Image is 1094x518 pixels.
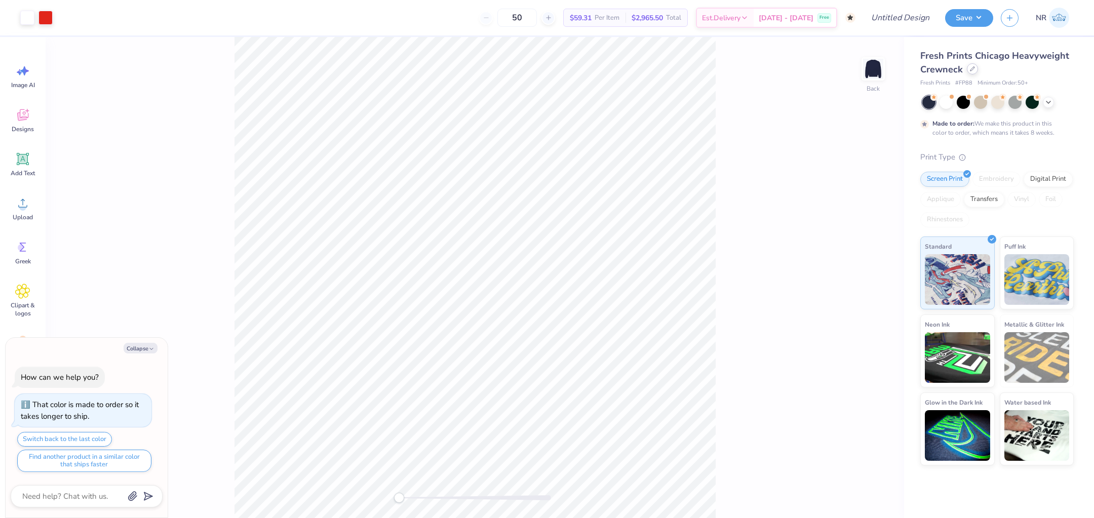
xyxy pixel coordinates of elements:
[920,212,969,227] div: Rhinestones
[945,9,993,27] button: Save
[1007,192,1036,207] div: Vinyl
[925,397,983,408] span: Glow in the Dark Ink
[925,410,990,461] img: Glow in the Dark Ink
[12,125,34,133] span: Designs
[1024,172,1073,187] div: Digital Print
[666,13,681,23] span: Total
[1004,319,1064,330] span: Metallic & Glitter Ink
[920,50,1069,75] span: Fresh Prints Chicago Heavyweight Crewneck
[1036,12,1046,24] span: NR
[15,257,31,265] span: Greek
[394,493,404,503] div: Accessibility label
[632,13,663,23] span: $2,965.50
[1004,397,1051,408] span: Water based Ink
[21,400,139,421] div: That color is made to order so it takes longer to ship.
[124,343,158,353] button: Collapse
[6,301,40,317] span: Clipart & logos
[863,59,883,79] img: Back
[920,79,950,88] span: Fresh Prints
[1049,8,1069,28] img: Natalie Rivera
[702,13,740,23] span: Est. Delivery
[972,172,1021,187] div: Embroidery
[867,84,880,93] div: Back
[1039,192,1063,207] div: Foil
[964,192,1004,207] div: Transfers
[1004,332,1070,383] img: Metallic & Glitter Ink
[21,372,99,382] div: How can we help you?
[925,254,990,305] img: Standard
[920,192,961,207] div: Applique
[11,169,35,177] span: Add Text
[955,79,972,88] span: # FP88
[819,14,829,21] span: Free
[13,213,33,221] span: Upload
[1004,410,1070,461] img: Water based Ink
[920,151,1074,163] div: Print Type
[497,9,537,27] input: – –
[925,332,990,383] img: Neon Ink
[863,8,937,28] input: Untitled Design
[17,432,112,447] button: Switch back to the last color
[932,119,1057,137] div: We make this product in this color to order, which means it takes 8 weeks.
[978,79,1028,88] span: Minimum Order: 50 +
[925,319,950,330] span: Neon Ink
[920,172,969,187] div: Screen Print
[570,13,592,23] span: $59.31
[1031,8,1074,28] a: NR
[11,81,35,89] span: Image AI
[1004,254,1070,305] img: Puff Ink
[932,119,974,128] strong: Made to order:
[925,241,952,252] span: Standard
[17,450,151,472] button: Find another product in a similar color that ships faster
[759,13,813,23] span: [DATE] - [DATE]
[1004,241,1026,252] span: Puff Ink
[595,13,619,23] span: Per Item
